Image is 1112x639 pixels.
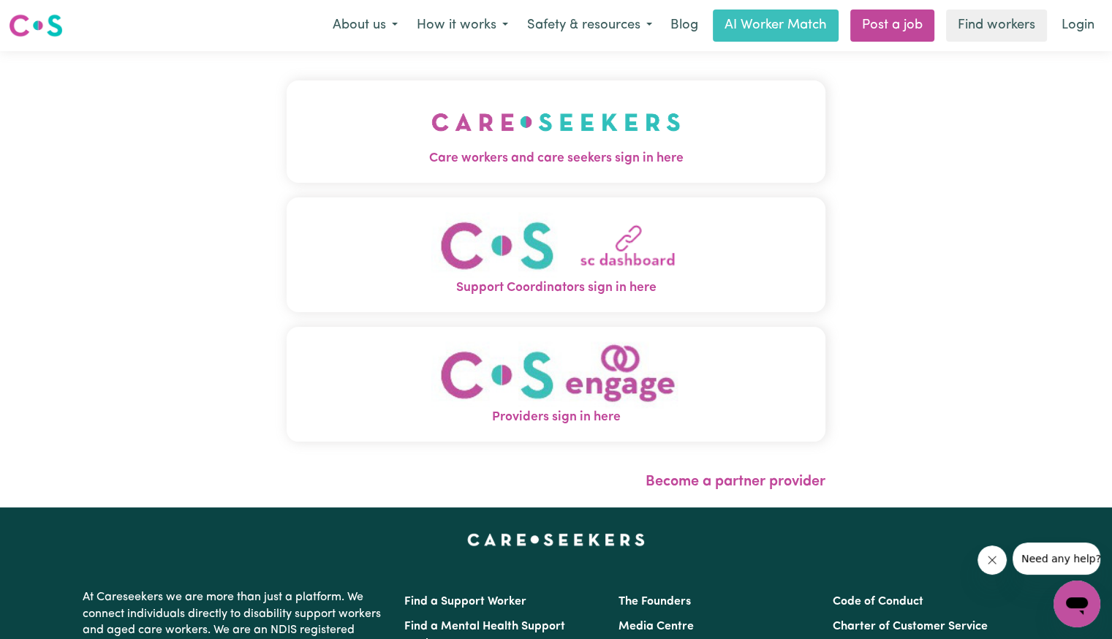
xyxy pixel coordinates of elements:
[467,534,645,545] a: Careseekers home page
[619,621,694,632] a: Media Centre
[833,596,923,608] a: Code of Conduct
[404,596,526,608] a: Find a Support Worker
[9,9,63,42] a: Careseekers logo
[946,10,1047,42] a: Find workers
[1013,542,1100,575] iframe: Message from company
[9,10,88,22] span: Need any help?
[850,10,934,42] a: Post a job
[713,10,839,42] a: AI Worker Match
[1054,581,1100,627] iframe: Button to launch messaging window
[407,10,518,41] button: How it works
[287,149,825,168] span: Care workers and care seekers sign in here
[518,10,662,41] button: Safety & resources
[833,621,988,632] a: Charter of Customer Service
[287,327,825,442] button: Providers sign in here
[662,10,707,42] a: Blog
[287,279,825,298] span: Support Coordinators sign in here
[1053,10,1103,42] a: Login
[9,12,63,39] img: Careseekers logo
[646,474,825,489] a: Become a partner provider
[287,80,825,183] button: Care workers and care seekers sign in here
[323,10,407,41] button: About us
[287,408,825,427] span: Providers sign in here
[977,545,1007,575] iframe: Close message
[287,197,825,312] button: Support Coordinators sign in here
[619,596,691,608] a: The Founders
